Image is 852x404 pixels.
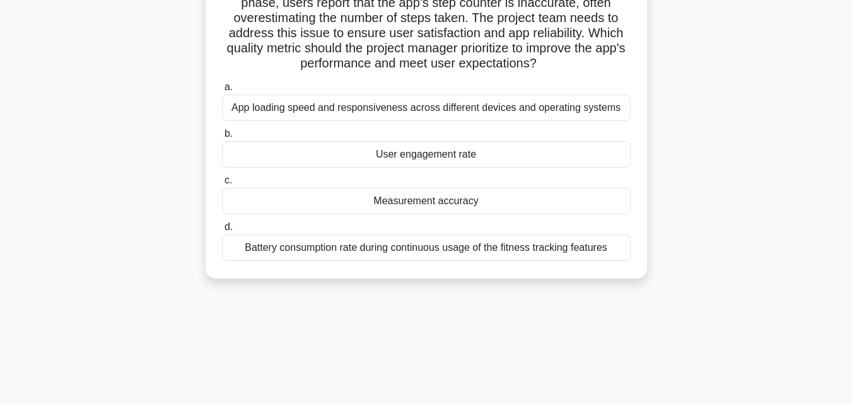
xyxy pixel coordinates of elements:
[222,188,631,214] div: Measurement accuracy
[225,128,233,139] span: b.
[222,234,631,261] div: Battery consumption rate during continuous usage of the fitness tracking features
[222,95,631,121] div: App loading speed and responsiveness across different devices and operating systems
[225,221,233,232] span: d.
[225,175,232,185] span: c.
[225,81,233,92] span: a.
[222,141,631,168] div: User engagement rate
